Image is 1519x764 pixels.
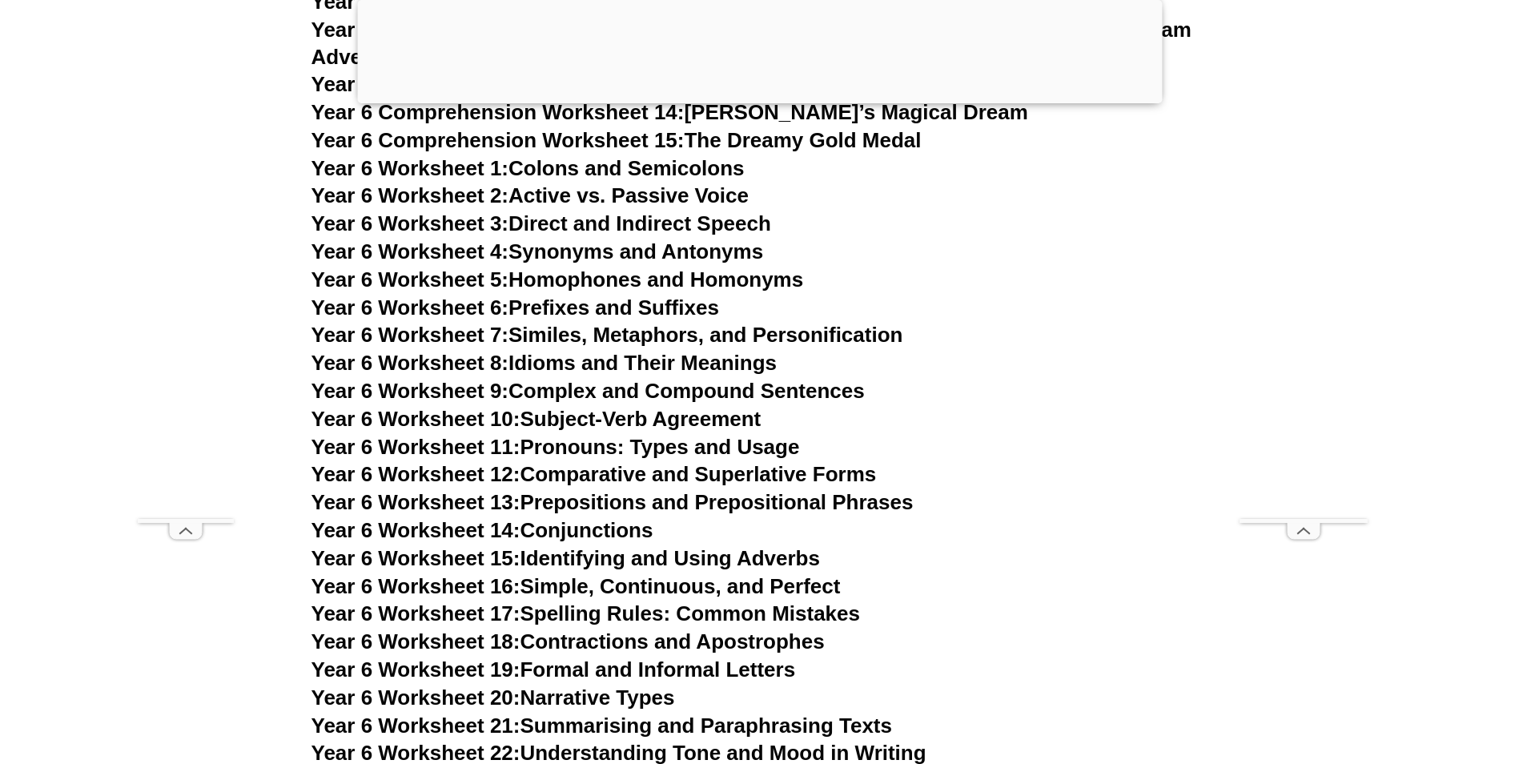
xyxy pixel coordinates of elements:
a: Year 6 Worksheet 3:Direct and Indirect Speech [311,211,771,235]
span: Year 6 Worksheet 16: [311,574,520,598]
a: Year 6 Worksheet 9:Complex and Compound Sentences [311,379,865,403]
span: Year 6 Worksheet 17: [311,601,520,625]
a: Year 6 Comprehension Worksheet 14:[PERSON_NAME]’s Magical Dream [311,100,1028,124]
iframe: Advertisement [1240,38,1368,519]
a: Year 6 Worksheet 7:Similes, Metaphors, and Personification [311,323,903,347]
span: Year 6 Comprehension Worksheet 13: [311,72,685,96]
span: Year 6 Worksheet 18: [311,629,520,653]
a: Year 6 Worksheet 12:Comparative and Superlative Forms [311,462,877,486]
a: Year 6 Comprehension Worksheet 12:[PERSON_NAME] and the Cave of Sharks: A Dream Adventure [311,18,1191,69]
span: Year 6 Worksheet 3: [311,211,509,235]
span: Year 6 Worksheet 11: [311,435,520,459]
a: Year 6 Comprehension Worksheet 15:The Dreamy Gold Medal [311,128,922,152]
iframe: Chat Widget [1252,583,1519,764]
span: Year 6 Worksheet 13: [311,490,520,514]
span: Year 6 Comprehension Worksheet 14: [311,100,685,124]
iframe: Advertisement [138,38,234,519]
a: Year 6 Worksheet 21:Summarising and Paraphrasing Texts [311,714,892,738]
span: Year 6 Worksheet 2: [311,183,509,207]
a: Year 6 Worksheet 4:Synonyms and Antonyms [311,239,764,263]
a: Year 6 Worksheet 16:Simple, Continuous, and Perfect [311,574,841,598]
a: Year 6 Worksheet 5:Homophones and Homonyms [311,267,804,292]
span: Year 6 Worksheet 20: [311,686,520,710]
a: Year 6 Worksheet 17:Spelling Rules: Common Mistakes [311,601,860,625]
span: Year 6 Worksheet 7: [311,323,509,347]
span: Year 6 Worksheet 6: [311,296,509,320]
a: Year 6 Worksheet 14:Conjunctions [311,518,653,542]
span: Year 6 Worksheet 19: [311,657,520,682]
span: Year 6 Worksheet 9: [311,379,509,403]
a: Year 6 Comprehension Worksheet 13:The Girl Who Could Fly [311,72,914,96]
a: Year 6 Worksheet 13:Prepositions and Prepositional Phrases [311,490,914,514]
span: Year 6 Comprehension Worksheet 12: [311,18,685,42]
a: Year 6 Worksheet 8:Idioms and Their Meanings [311,351,777,375]
a: Year 6 Worksheet 11:Pronouns: Types and Usage [311,435,800,459]
a: Year 6 Worksheet 20:Narrative Types [311,686,675,710]
span: Year 6 Worksheet 10: [311,407,520,431]
span: Year 6 Worksheet 5: [311,267,509,292]
a: Year 6 Worksheet 15:Identifying and Using Adverbs [311,546,820,570]
a: Year 6 Worksheet 10:Subject-Verb Agreement [311,407,762,431]
a: Year 6 Worksheet 6:Prefixes and Suffixes [311,296,719,320]
span: Year 6 Worksheet 1: [311,156,509,180]
span: Year 6 Worksheet 12: [311,462,520,486]
span: Year 6 Worksheet 4: [311,239,509,263]
a: Year 6 Worksheet 1:Colons and Semicolons [311,156,745,180]
a: Year 6 Worksheet 19:Formal and Informal Letters [311,657,796,682]
span: Year 6 Worksheet 15: [311,546,520,570]
span: Year 6 Worksheet 8: [311,351,509,375]
a: Year 6 Worksheet 2:Active vs. Passive Voice [311,183,749,207]
span: Year 6 Comprehension Worksheet 15: [311,128,685,152]
span: Year 6 Worksheet 21: [311,714,520,738]
span: Year 6 Worksheet 14: [311,518,520,542]
a: Year 6 Worksheet 18:Contractions and Apostrophes [311,629,825,653]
